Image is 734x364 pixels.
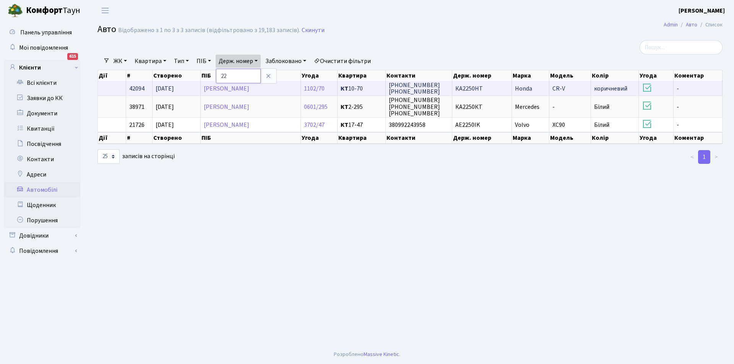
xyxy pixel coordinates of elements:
[26,4,80,17] span: Таун
[594,103,609,111] span: Білий
[552,103,555,111] span: -
[4,167,80,182] a: Адреси
[129,121,145,129] span: 21726
[19,44,68,52] span: Мої повідомлення
[389,96,440,118] span: [PHONE_NUMBER] [PHONE_NUMBER] [PHONE_NUMBER]
[552,84,565,93] span: CR-V
[389,121,425,129] span: 380992243958
[594,121,609,129] span: Білий
[389,81,440,96] span: [PHONE_NUMBER] [PHONE_NUMBER]
[697,21,723,29] li: Список
[301,70,337,81] th: Угода
[515,84,532,93] span: Honda
[4,60,80,75] a: Клієнти
[4,243,80,259] a: Повідомлення
[67,53,78,60] div: 615
[4,75,80,91] a: Всі клієнти
[97,23,116,36] span: Авто
[698,150,710,164] a: 1
[512,70,549,81] th: Марка
[98,70,126,81] th: Дії
[549,132,591,144] th: Модель
[4,182,80,197] a: Автомобілі
[341,122,382,128] span: 17-47
[515,121,529,129] span: Volvo
[26,4,63,16] b: Комфорт
[204,84,249,93] a: [PERSON_NAME]
[204,103,249,111] a: [PERSON_NAME]
[639,132,674,144] th: Угода
[8,3,23,18] img: logo.png
[132,55,169,68] a: Квартира
[640,40,723,55] input: Пошук...
[674,70,723,81] th: Коментар
[98,132,126,144] th: Дії
[386,70,452,81] th: Контакти
[302,27,325,34] a: Скинути
[216,55,261,68] a: Держ. номер
[674,132,723,144] th: Коментар
[156,103,174,111] span: [DATE]
[129,84,145,93] span: 42094
[594,84,627,93] span: коричневий
[153,132,200,144] th: Створено
[156,84,174,93] span: [DATE]
[156,121,174,129] span: [DATE]
[201,132,301,144] th: ПІБ
[386,132,452,144] th: Контакти
[515,103,539,111] span: Mercedes
[455,84,483,93] span: КА2250НТ
[512,132,549,144] th: Марка
[301,132,337,144] th: Угода
[153,70,200,81] th: Створено
[677,121,679,129] span: -
[311,55,374,68] a: Очистити фільтри
[304,121,325,129] a: 3702/47
[110,55,130,68] a: ЖК
[4,197,80,213] a: Щоденник
[677,84,679,93] span: -
[126,132,153,144] th: #
[4,25,80,40] a: Панель управління
[4,136,80,152] a: Посвідчення
[334,350,400,359] div: Розроблено .
[639,70,674,81] th: Угода
[4,213,80,228] a: Порушення
[679,6,725,15] a: [PERSON_NAME]
[4,228,80,243] a: Довідники
[455,103,482,111] span: КА2250КТ
[126,70,153,81] th: #
[338,70,386,81] th: Квартира
[341,86,382,92] span: 10-70
[96,4,115,17] button: Переключити навігацію
[4,91,80,106] a: Заявки до КК
[4,40,80,55] a: Мої повідомлення615
[686,21,697,29] a: Авто
[452,132,512,144] th: Держ. номер
[341,84,348,93] b: КТ
[304,103,328,111] a: 0601/295
[341,121,348,129] b: КТ
[341,103,348,111] b: КТ
[129,103,145,111] span: 38971
[652,17,734,33] nav: breadcrumb
[455,121,480,129] span: AE2250IK
[4,121,80,136] a: Квитанції
[204,121,249,129] a: [PERSON_NAME]
[679,6,725,15] b: [PERSON_NAME]
[304,84,325,93] a: 1102/70
[338,132,386,144] th: Квартира
[591,132,639,144] th: Колір
[171,55,192,68] a: Тип
[549,70,591,81] th: Модель
[341,104,382,110] span: 2-295
[552,121,565,129] span: XC90
[201,70,301,81] th: ПІБ
[118,27,300,34] div: Відображено з 1 по 3 з 3 записів (відфільтровано з 19,183 записів).
[20,28,72,37] span: Панель управління
[364,350,399,358] a: Massive Kinetic
[262,55,309,68] a: Заблоковано
[193,55,214,68] a: ПІБ
[97,149,120,164] select: записів на сторінці
[677,103,679,111] span: -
